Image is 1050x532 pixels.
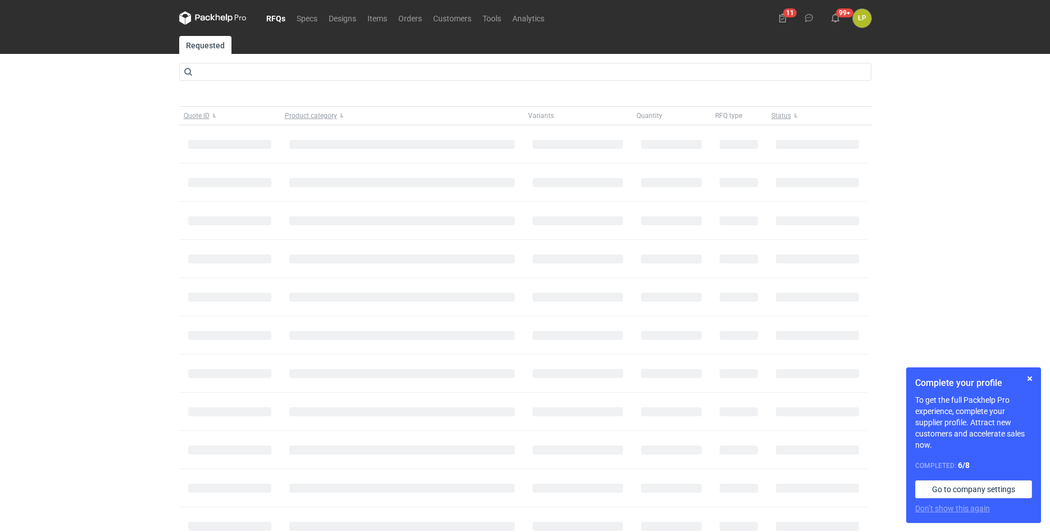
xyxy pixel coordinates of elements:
[915,460,1032,471] div: Completed:
[179,11,247,25] svg: Packhelp Pro
[323,11,362,25] a: Designs
[184,111,210,120] span: Quote ID
[362,11,393,25] a: Items
[179,36,231,54] a: Requested
[393,11,428,25] a: Orders
[1023,372,1037,385] button: Skip for now
[637,111,662,120] span: Quantity
[528,111,554,120] span: Variants
[715,111,742,120] span: RFQ type
[915,503,990,514] button: Don’t show this again
[771,111,791,120] span: Status
[853,9,871,28] button: ŁP
[291,11,323,25] a: Specs
[826,9,844,27] button: 99+
[428,11,477,25] a: Customers
[507,11,550,25] a: Analytics
[915,376,1032,390] h1: Complete your profile
[767,107,868,125] button: Status
[280,107,524,125] button: Product category
[915,480,1032,498] a: Go to company settings
[915,394,1032,451] p: To get the full Packhelp Pro experience, complete your supplier profile. Attract new customers an...
[958,461,970,470] strong: 6 / 8
[853,9,871,28] div: Łukasz Postawa
[477,11,507,25] a: Tools
[774,9,792,27] button: 11
[261,11,291,25] a: RFQs
[285,111,337,120] span: Product category
[179,107,280,125] button: Quote ID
